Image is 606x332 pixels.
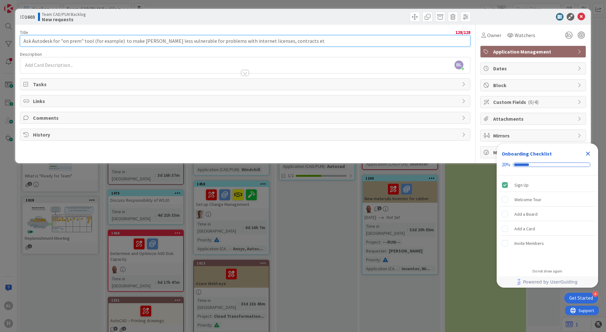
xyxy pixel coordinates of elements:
[33,97,459,105] span: Links
[499,222,596,236] div: Add a Card is incomplete.
[497,176,598,265] div: Checklist items
[497,276,598,288] div: Footer
[532,269,562,274] div: Do not show again
[515,31,535,39] span: Watchers
[20,35,470,47] input: type card name here...
[514,181,529,189] div: Sign Up
[592,291,598,297] div: 4
[493,132,574,139] span: Mirrors
[514,196,541,203] div: Welcome Tour
[493,149,574,156] span: Metrics
[33,131,459,138] span: History
[493,48,574,55] span: Application Management
[499,178,596,192] div: Sign Up is complete.
[499,207,596,221] div: Add a Board is incomplete.
[523,278,577,286] span: Powered by UserGuiding
[514,210,538,218] div: Add a Board
[564,293,598,303] div: Open Get Started checklist, remaining modules: 4
[20,13,35,21] span: ID
[42,12,86,17] span: Team CAD/PLM Backlog
[33,80,459,88] span: Tasks
[499,236,596,250] div: Invite Members is incomplete.
[493,81,574,89] span: Block
[13,1,29,9] span: Support
[30,29,470,35] div: 128 / 128
[493,98,574,106] span: Custom Fields
[514,239,544,247] div: Invite Members
[497,144,598,288] div: Checklist Container
[493,115,574,123] span: Attachments
[42,17,86,22] b: New requests
[500,276,595,288] a: Powered by UserGuiding
[528,99,538,105] span: ( 0/4 )
[493,65,574,72] span: Dates
[20,51,42,57] span: Description
[20,29,28,35] label: Title
[502,162,593,168] div: Checklist progress: 20%
[502,150,552,157] div: Onboarding Checklist
[583,149,593,159] div: Close Checklist
[454,61,463,69] span: BL
[569,295,593,301] div: Get Started
[33,114,459,122] span: Comments
[25,14,35,20] b: 1603
[502,162,510,168] div: 20%
[487,31,501,39] span: Owner
[514,225,535,233] div: Add a Card
[499,193,596,207] div: Welcome Tour is incomplete.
